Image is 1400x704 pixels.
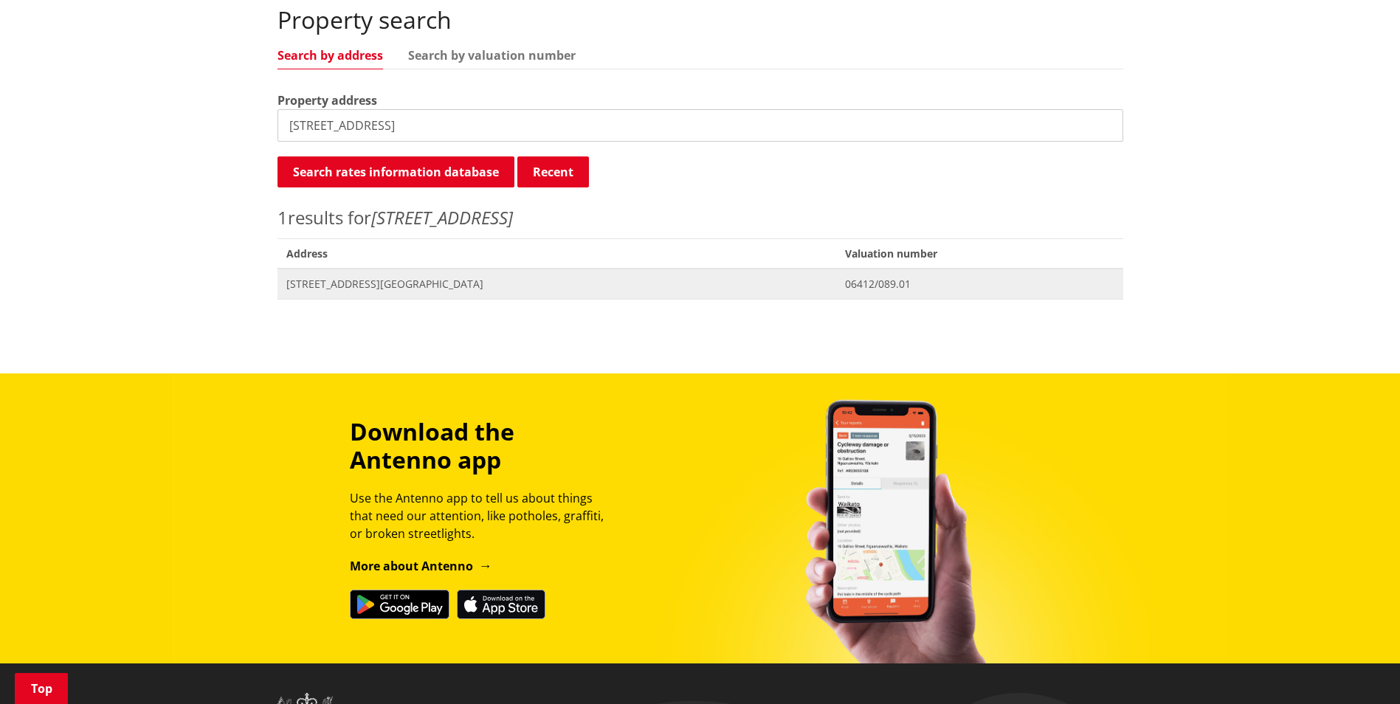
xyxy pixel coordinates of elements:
[836,238,1123,269] span: Valuation number
[277,49,383,61] a: Search by address
[517,156,589,187] button: Recent
[350,489,617,542] p: Use the Antenno app to tell us about things that need our attention, like potholes, graffiti, or ...
[277,205,288,230] span: 1
[1332,642,1385,695] iframe: Messenger Launcher
[277,269,1123,299] a: [STREET_ADDRESS][GEOGRAPHIC_DATA] 06412/089.01
[371,205,513,230] em: [STREET_ADDRESS]
[350,558,492,574] a: More about Antenno
[277,6,1123,34] h2: Property search
[277,204,1123,231] p: results for
[457,590,545,619] img: Download on the App Store
[277,92,377,109] label: Property address
[408,49,576,61] a: Search by valuation number
[845,277,1114,291] span: 06412/089.01
[277,109,1123,142] input: e.g. Duke Street NGARUAWAHIA
[277,156,514,187] button: Search rates information database
[277,238,837,269] span: Address
[286,277,828,291] span: [STREET_ADDRESS][GEOGRAPHIC_DATA]
[15,673,68,704] a: Top
[350,590,449,619] img: Get it on Google Play
[350,418,617,474] h3: Download the Antenno app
